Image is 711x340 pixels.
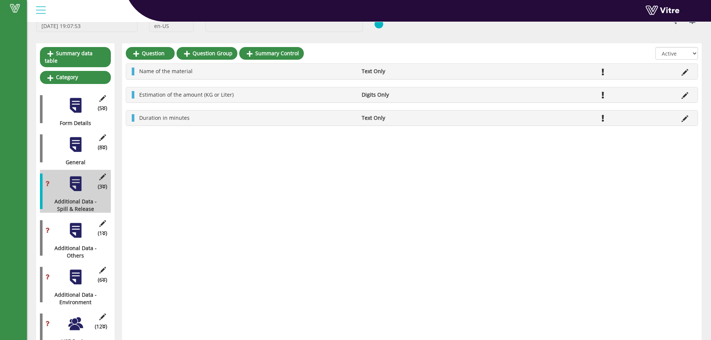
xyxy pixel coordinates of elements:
[40,291,105,306] div: Additional Data - Environment
[40,119,105,127] div: Form Details
[98,230,107,237] span: (1 )
[98,276,107,284] span: (6 )
[239,47,304,60] a: Summary Control
[139,68,193,75] span: Name of the material
[358,68,442,75] li: Text Only
[358,114,442,122] li: Text Only
[139,114,190,121] span: Duration in minutes
[40,244,105,259] div: Additional Data - Others
[177,47,237,60] a: Question Group
[139,91,234,98] span: Estimation of the amount (KG or Liter)
[98,105,107,112] span: (5 )
[126,47,175,60] a: Question
[40,47,111,67] a: Summary data table
[98,183,107,190] span: (3 )
[95,323,107,330] span: (12 )
[40,71,111,84] a: Category
[40,198,105,213] div: Additional Data - Spill & Release
[374,19,383,29] img: yes
[358,91,442,99] li: Digits Only
[40,159,105,166] div: General
[98,144,107,151] span: (8 )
